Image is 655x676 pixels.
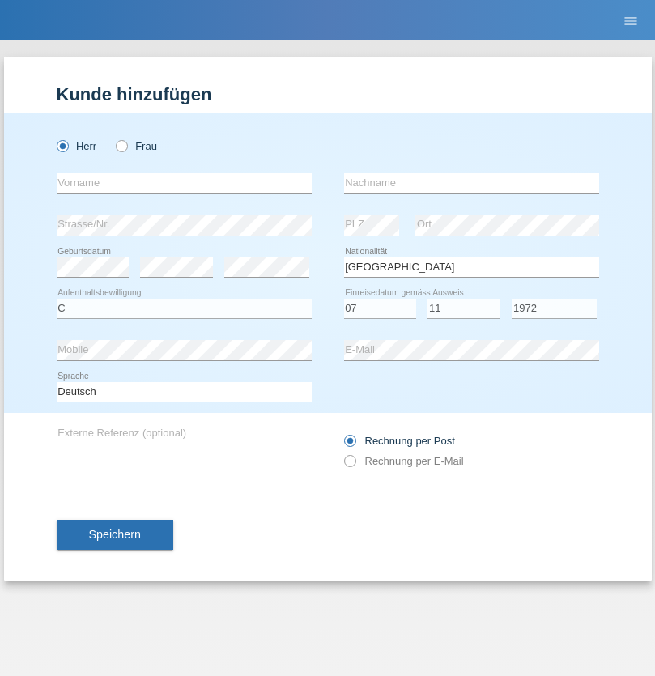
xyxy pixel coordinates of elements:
button: Speichern [57,520,173,551]
input: Herr [57,140,67,151]
label: Herr [57,140,97,152]
label: Rechnung per E-Mail [344,455,464,467]
input: Frau [116,140,126,151]
input: Rechnung per Post [344,435,355,455]
i: menu [623,13,639,29]
span: Speichern [89,528,141,541]
a: menu [615,15,647,25]
label: Rechnung per Post [344,435,455,447]
h1: Kunde hinzufügen [57,84,599,104]
label: Frau [116,140,157,152]
input: Rechnung per E-Mail [344,455,355,475]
